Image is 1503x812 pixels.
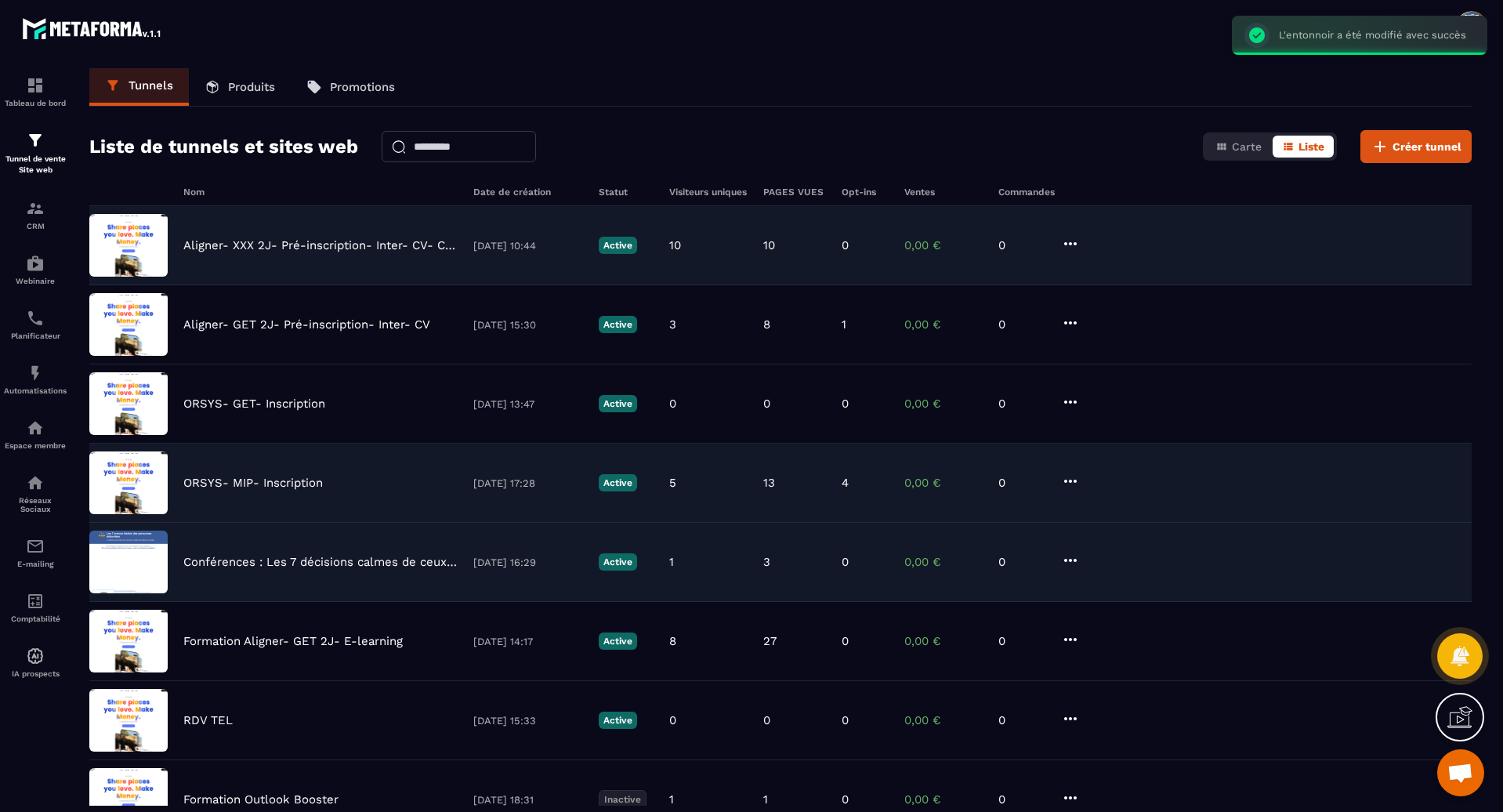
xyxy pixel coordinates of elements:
[473,240,583,252] p: [DATE] 10:44
[26,364,45,382] img: automations
[89,68,189,106] a: Tunnels
[998,317,1045,332] p: 0
[998,634,1045,648] p: 0
[763,238,775,252] p: 10
[89,131,358,162] h2: Liste de tunnels et sites web
[183,634,403,648] p: Formation Aligner- GET 2J- E-learning
[669,792,674,807] p: 1
[473,398,583,410] p: [DATE] 13:47
[473,794,583,806] p: [DATE] 18:31
[4,64,67,119] a: formationformationTableau de bord
[183,238,458,252] p: Aligner- XXX 2J- Pré-inscription- Inter- CV- Copy
[669,476,676,490] p: 5
[4,496,67,513] p: Réseaux Sociaux
[26,419,45,437] img: automations
[4,242,67,297] a: automationsautomationsWebinaire
[4,222,67,230] p: CRM
[904,713,983,727] p: 0,00 €
[89,293,168,356] img: image
[669,238,681,252] p: 10
[998,792,1045,807] p: 0
[129,78,173,92] p: Tunnels
[904,555,983,569] p: 0,00 €
[473,715,583,727] p: [DATE] 15:33
[599,187,654,198] h6: Statut
[183,555,458,569] p: Conférences : Les 7 décisions calmes de ceux que rien ne déborde
[599,633,637,650] p: Active
[599,474,637,491] p: Active
[904,238,983,252] p: 0,00 €
[763,792,768,807] p: 1
[89,372,168,435] img: image
[4,154,67,176] p: Tunnel de vente Site web
[183,792,339,807] p: Formation Outlook Booster
[4,462,67,525] a: social-networksocial-networkRéseaux Sociaux
[669,634,676,648] p: 8
[1393,139,1461,154] span: Créer tunnel
[842,187,889,198] h6: Opt-ins
[904,792,983,807] p: 0,00 €
[4,187,67,242] a: formationformationCRM
[763,397,770,411] p: 0
[22,14,163,42] img: logo
[473,187,583,198] h6: Date de création
[183,476,323,490] p: ORSYS- MIP- Inscription
[763,317,770,332] p: 8
[26,199,45,218] img: formation
[1232,140,1262,153] span: Carte
[842,397,849,411] p: 0
[4,277,67,285] p: Webinaire
[599,712,637,729] p: Active
[1437,749,1484,796] div: Ouvrir le chat
[4,441,67,450] p: Espace membre
[842,238,849,252] p: 0
[904,317,983,332] p: 0,00 €
[473,556,583,568] p: [DATE] 16:29
[998,476,1045,490] p: 0
[4,297,67,352] a: schedulerschedulerPlanificateur
[26,76,45,95] img: formation
[26,254,45,273] img: automations
[842,792,849,807] p: 0
[1206,136,1271,158] button: Carte
[183,187,458,198] h6: Nom
[904,397,983,411] p: 0,00 €
[189,68,291,106] a: Produits
[998,555,1045,569] p: 0
[4,669,67,678] p: IA prospects
[599,790,646,809] p: Inactive
[4,332,67,340] p: Planificateur
[89,531,168,593] img: image
[4,560,67,568] p: E-mailing
[4,386,67,395] p: Automatisations
[763,713,770,727] p: 0
[89,451,168,514] img: image
[26,131,45,150] img: formation
[4,407,67,462] a: automationsautomationsEspace membre
[842,476,849,490] p: 4
[763,555,770,569] p: 3
[669,187,748,198] h6: Visiteurs uniques
[599,553,637,571] p: Active
[763,187,826,198] h6: PAGES VUES
[904,476,983,490] p: 0,00 €
[842,555,849,569] p: 0
[291,68,411,106] a: Promotions
[4,525,67,580] a: emailemailE-mailing
[228,80,275,94] p: Produits
[599,316,637,333] p: Active
[599,237,637,254] p: Active
[904,634,983,648] p: 0,00 €
[763,476,775,490] p: 13
[473,477,583,489] p: [DATE] 17:28
[669,317,676,332] p: 3
[26,309,45,328] img: scheduler
[998,397,1045,411] p: 0
[842,317,846,332] p: 1
[4,352,67,407] a: automationsautomationsAutomatisations
[669,397,676,411] p: 0
[26,537,45,556] img: email
[26,473,45,492] img: social-network
[330,80,395,94] p: Promotions
[473,319,583,331] p: [DATE] 15:30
